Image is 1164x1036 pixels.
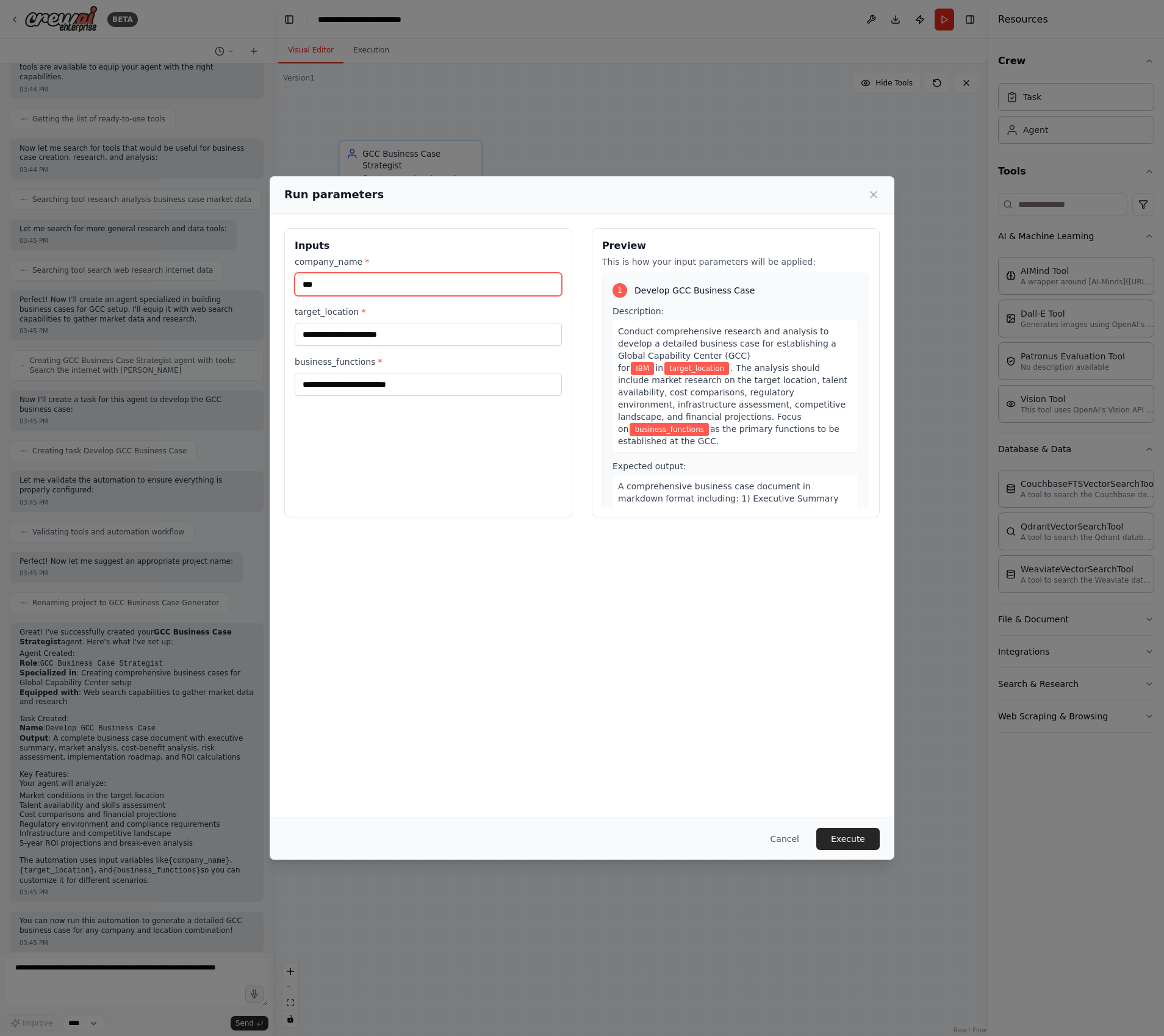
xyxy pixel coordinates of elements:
[816,828,880,850] button: Execute
[655,363,663,373] span: in
[618,326,836,373] span: Conduct comprehensive research and analysis to develop a detailed business case for establishing ...
[295,256,562,268] label: company_name
[295,356,562,368] label: business_functions
[295,239,562,253] h3: Inputs
[631,362,654,375] span: Variable: company_name
[630,423,709,436] span: Variable: business_functions
[618,481,838,528] span: A comprehensive business case document in markdown format including: 1) Executive Summary with ke...
[664,362,729,375] span: Variable: target_location
[618,424,839,446] span: as the primary functions to be established at the GCC.
[602,239,869,253] h3: Preview
[295,306,562,318] label: target_location
[613,306,664,316] span: Description:
[613,283,627,298] div: 1
[761,828,809,850] button: Cancel
[634,284,755,297] span: Develop GCC Business Case
[618,363,847,434] span: . The analysis should include market research on the target location, talent availability, cost c...
[602,256,869,268] p: This is how your input parameters will be applied:
[613,461,686,471] span: Expected output:
[284,186,384,203] h2: Run parameters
